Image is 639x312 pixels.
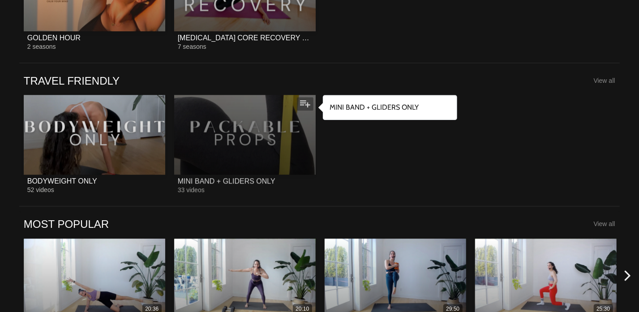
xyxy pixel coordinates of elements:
span: 33 videos [178,186,205,193]
div: GOLDEN HOUR [27,34,81,42]
button: Add to my list [297,97,313,111]
a: View all [594,220,615,227]
div: BODYWEIGHT ONLY [27,177,97,185]
strong: MINI BAND + GLIDERS ONLY [330,103,419,111]
span: 7 seasons [178,43,206,50]
a: BODYWEIGHT ONLYBODYWEIGHT ONLY52 videos [24,95,165,193]
div: [MEDICAL_DATA] CORE RECOVERY PROGRAM [178,34,312,42]
a: MOST POPULAR [24,217,109,231]
a: TRAVEL FRIENDLY [24,74,120,88]
a: View all [594,77,615,84]
span: 52 videos [27,186,54,193]
div: MINI BAND + GLIDERS ONLY [178,177,275,185]
a: MINI BAND + GLIDERS ONLYMINI BAND + GLIDERS ONLY33 videos [174,95,316,193]
span: 2 seasons [27,43,56,50]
